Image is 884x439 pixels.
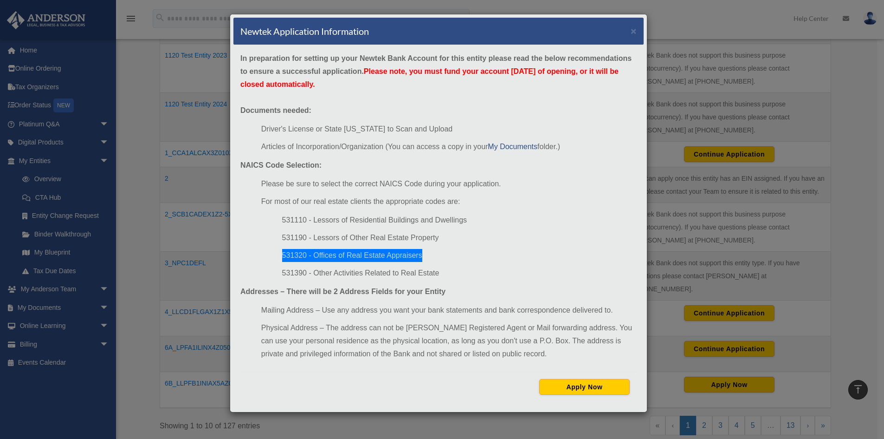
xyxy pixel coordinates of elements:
li: Mailing Address – Use any address you want your bank statements and bank correspondence delivered... [261,304,637,317]
strong: In preparation for setting up your Newtek Bank Account for this entity please read the below reco... [240,54,632,88]
a: My Documents [488,143,537,151]
strong: Addresses – There will be 2 Address Fields for your Entity [240,288,445,295]
strong: Documents needed: [240,106,311,114]
strong: NAICS Code Selection: [240,161,322,169]
li: For most of our real estate clients the appropriate codes are: [261,195,637,208]
li: Please be sure to select the correct NAICS Code during your application. [261,177,637,190]
li: Articles of Incorporation/Organization (You can access a copy in your folder.) [261,140,637,153]
button: × [631,26,637,36]
li: Driver's License or State [US_STATE] to Scan and Upload [261,123,637,136]
li: 531110 - Lessors of Residential Buildings and Dwellings [282,214,637,227]
span: Please note, you must fund your account [DATE] of opening, or it will be closed automatically. [240,67,619,88]
li: 531190 - Lessors of Other Real Estate Property [282,231,637,244]
li: Physical Address – The address can not be [PERSON_NAME] Registered Agent or Mail forwarding addre... [261,321,637,360]
li: 531320 - Offices of Real Estate Appraisers [282,249,637,262]
li: 531390 - Other Activities Related to Real Estate [282,267,637,280]
button: Apply Now [539,379,630,395]
h4: Newtek Application Information [240,25,369,38]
